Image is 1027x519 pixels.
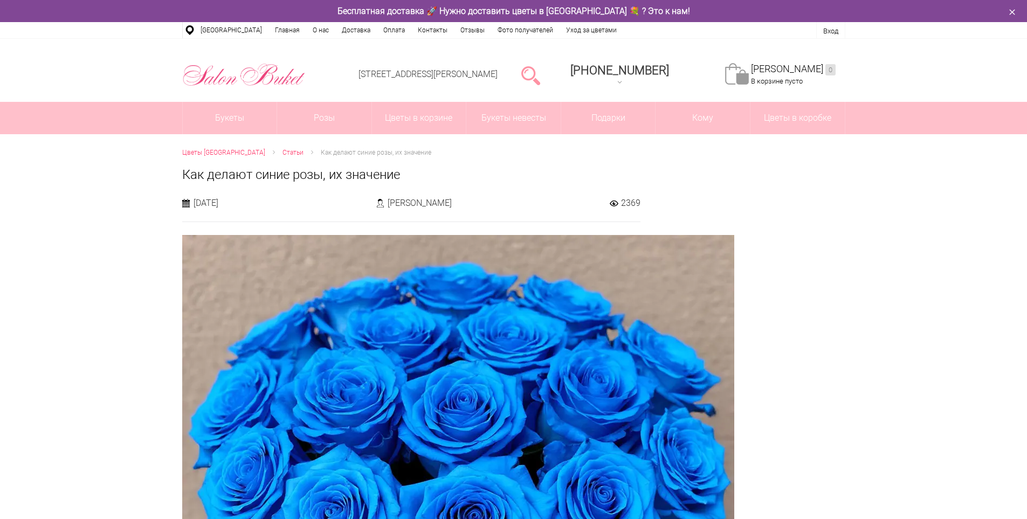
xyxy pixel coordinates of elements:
[282,149,304,156] span: Статьи
[194,22,268,38] a: [GEOGRAPHIC_DATA]
[282,147,304,158] a: Статьи
[182,61,306,89] img: Цветы Нижний Новгород
[750,102,845,134] a: Цветы в коробке
[182,147,265,158] a: Цветы [GEOGRAPHIC_DATA]
[182,165,845,184] h1: Как делают синие розы, их значение
[656,102,750,134] span: Кому
[454,22,491,38] a: Отзывы
[321,149,431,156] span: Как делают синие розы, их значение
[194,197,218,209] span: [DATE]
[174,5,853,17] div: Бесплатная доставка 🚀 Нужно доставить цветы в [GEOGRAPHIC_DATA] 💐 ? Это к нам!
[306,22,335,38] a: О нас
[561,102,656,134] a: Подарки
[388,197,452,209] span: [PERSON_NAME]
[570,64,669,77] div: [PHONE_NUMBER]
[564,60,676,91] a: [PHONE_NUMBER]
[411,22,454,38] a: Контакты
[491,22,560,38] a: Фото получателей
[751,77,803,85] span: В корзине пусто
[377,22,411,38] a: Оплата
[621,197,640,209] span: 2369
[268,22,306,38] a: Главная
[823,27,838,35] a: Вход
[372,102,466,134] a: Цветы в корзине
[466,102,561,134] a: Букеты невесты
[751,63,836,75] a: [PERSON_NAME]
[825,64,836,75] ins: 0
[277,102,371,134] a: Розы
[359,69,498,79] a: [STREET_ADDRESS][PERSON_NAME]
[335,22,377,38] a: Доставка
[183,102,277,134] a: Букеты
[182,149,265,156] span: Цветы [GEOGRAPHIC_DATA]
[560,22,623,38] a: Уход за цветами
